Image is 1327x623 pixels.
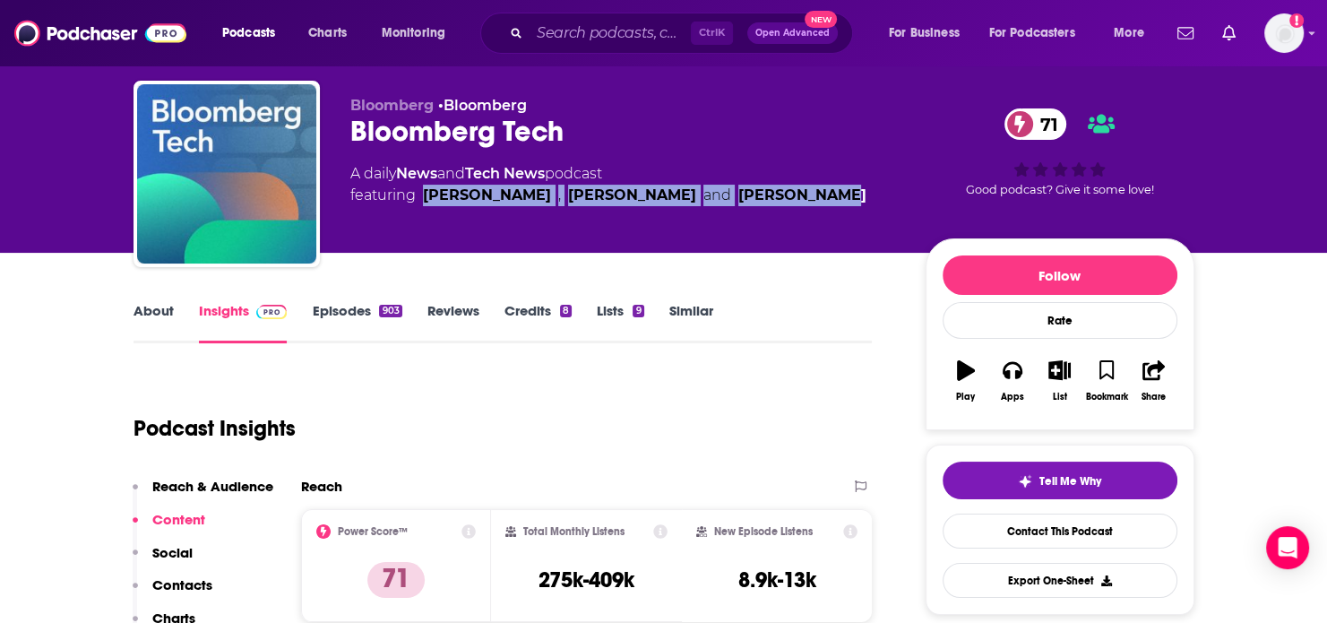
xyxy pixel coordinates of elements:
[1018,474,1032,489] img: tell me why sparkle
[597,302,643,343] a: Lists9
[1170,18,1201,48] a: Show notifications dropdown
[755,29,830,38] span: Open Advanced
[1036,349,1082,413] button: List
[301,478,342,495] h2: Reach
[1039,474,1101,489] span: Tell Me Why
[152,544,193,561] p: Social
[539,567,634,593] h3: 275k-409k
[308,21,347,46] span: Charts
[379,305,401,317] div: 903
[134,302,174,343] a: About
[738,185,866,206] div: [PERSON_NAME]
[558,185,561,206] span: ,
[14,16,186,50] img: Podchaser - Follow, Share and Rate Podcasts
[943,255,1177,295] button: Follow
[1053,392,1067,402] div: List
[423,185,551,206] a: [PERSON_NAME]
[978,19,1101,48] button: open menu
[210,19,298,48] button: open menu
[956,392,975,402] div: Play
[312,302,401,343] a: Episodes903
[152,511,205,528] p: Content
[382,21,445,46] span: Monitoring
[523,525,625,538] h2: Total Monthly Listens
[1130,349,1176,413] button: Share
[133,478,273,511] button: Reach & Audience
[1266,526,1309,569] div: Open Intercom Messenger
[137,84,316,264] img: Bloomberg Tech
[152,478,273,495] p: Reach & Audience
[943,349,989,413] button: Play
[568,185,696,206] a: [PERSON_NAME]
[805,11,837,28] span: New
[437,165,465,182] span: and
[350,185,866,206] span: featuring
[133,576,212,610] button: Contacts
[350,163,866,206] div: A daily podcast
[669,302,713,343] a: Similar
[943,514,1177,549] a: Contact This Podcast
[1142,392,1166,402] div: Share
[444,97,527,114] a: Bloomberg
[367,562,425,598] p: 71
[297,19,358,48] a: Charts
[691,22,733,45] span: Ctrl K
[497,13,870,54] div: Search podcasts, credits, & more...
[560,305,572,317] div: 8
[714,525,813,538] h2: New Episode Listens
[943,302,1177,339] div: Rate
[1114,21,1144,46] span: More
[1264,13,1304,53] button: Show profile menu
[350,97,434,114] span: Bloomberg
[133,544,193,577] button: Social
[1101,19,1167,48] button: open menu
[465,165,545,182] a: Tech News
[747,22,838,44] button: Open AdvancedNew
[1264,13,1304,53] span: Logged in as Ashley_Beenen
[1085,392,1127,402] div: Bookmark
[989,349,1036,413] button: Apps
[1289,13,1304,28] svg: Add a profile image
[438,97,527,114] span: •
[989,21,1075,46] span: For Podcasters
[1083,349,1130,413] button: Bookmark
[427,302,479,343] a: Reviews
[1215,18,1243,48] a: Show notifications dropdown
[876,19,982,48] button: open menu
[152,576,212,593] p: Contacts
[133,511,205,544] button: Content
[256,305,288,319] img: Podchaser Pro
[1264,13,1304,53] img: User Profile
[1004,108,1067,140] a: 71
[199,302,288,343] a: InsightsPodchaser Pro
[889,21,960,46] span: For Business
[943,462,1177,499] button: tell me why sparkleTell Me Why
[1022,108,1067,140] span: 71
[703,185,731,206] span: and
[926,97,1194,208] div: 71Good podcast? Give it some love!
[738,567,816,593] h3: 8.9k-13k
[633,305,643,317] div: 9
[222,21,275,46] span: Podcasts
[943,563,1177,598] button: Export One-Sheet
[504,302,572,343] a: Credits8
[966,183,1154,196] span: Good podcast? Give it some love!
[1001,392,1024,402] div: Apps
[369,19,469,48] button: open menu
[338,525,408,538] h2: Power Score™
[396,165,437,182] a: News
[134,415,296,442] h1: Podcast Insights
[530,19,691,48] input: Search podcasts, credits, & more...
